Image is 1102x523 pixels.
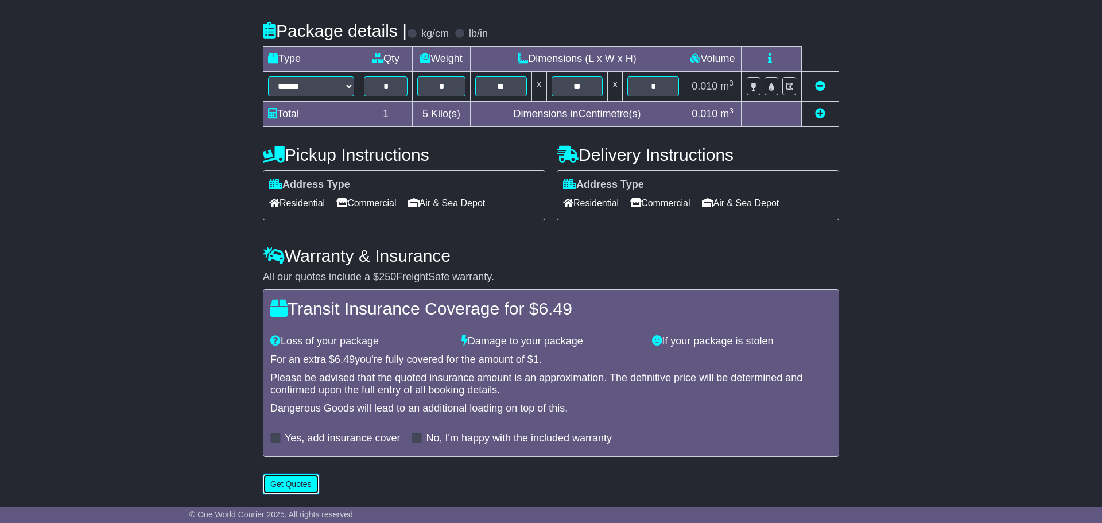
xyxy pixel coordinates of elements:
span: m [720,108,734,119]
a: Add new item [815,108,825,119]
div: Damage to your package [456,335,647,348]
span: Air & Sea Depot [408,194,486,212]
h4: Pickup Instructions [263,145,545,164]
h4: Package details | [263,21,407,40]
td: Type [263,47,359,72]
span: Commercial [336,194,396,212]
h4: Transit Insurance Coverage for $ [270,299,832,318]
td: Dimensions (L x W x H) [470,47,684,72]
td: Volume [684,47,741,72]
h4: Warranty & Insurance [263,246,839,265]
span: Residential [269,194,325,212]
td: x [531,72,546,102]
sup: 3 [729,106,734,115]
div: Loss of your package [265,335,456,348]
h4: Delivery Instructions [557,145,839,164]
div: If your package is stolen [646,335,837,348]
span: 5 [422,108,428,119]
td: 1 [359,102,413,127]
label: Address Type [269,179,350,191]
td: Weight [413,47,471,72]
button: Get Quotes [263,474,319,494]
span: Commercial [630,194,690,212]
div: For an extra $ you're fully covered for the amount of $ . [270,354,832,366]
span: 0.010 [692,108,717,119]
td: Qty [359,47,413,72]
label: Address Type [563,179,644,191]
td: Kilo(s) [413,102,471,127]
span: 6.49 [335,354,355,365]
span: 0.010 [692,80,717,92]
td: Total [263,102,359,127]
span: Air & Sea Depot [702,194,779,212]
span: Residential [563,194,619,212]
label: kg/cm [421,28,449,40]
label: No, I'm happy with the included warranty [426,432,612,445]
sup: 3 [729,79,734,87]
div: Please be advised that the quoted insurance amount is an approximation. The definitive price will... [270,372,832,397]
td: Dimensions in Centimetre(s) [470,102,684,127]
span: © One World Courier 2025. All rights reserved. [189,510,355,519]
div: Dangerous Goods will lead to an additional loading on top of this. [270,402,832,415]
span: 250 [379,271,396,282]
span: m [720,80,734,92]
span: 6.49 [538,299,572,318]
span: 1 [533,354,539,365]
td: x [608,72,623,102]
label: lb/in [469,28,488,40]
label: Yes, add insurance cover [285,432,400,445]
a: Remove this item [815,80,825,92]
div: All our quotes include a $ FreightSafe warranty. [263,271,839,284]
